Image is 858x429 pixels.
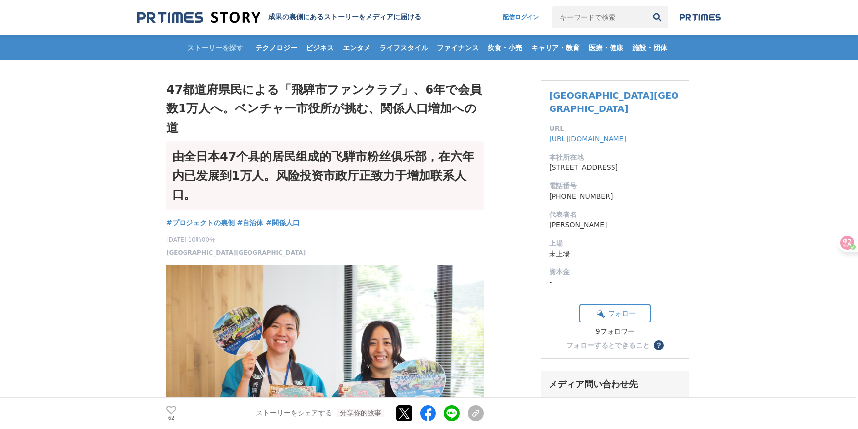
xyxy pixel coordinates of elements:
[585,35,627,60] a: 医療・健康
[493,6,549,28] a: 配信ログイン
[266,218,300,228] a: #関係人口
[375,35,432,60] a: ライフスタイル
[166,416,176,421] p: 62
[266,218,300,227] span: #関係人口
[549,123,681,134] dt: URL
[549,181,681,191] dt: 電話番号
[302,43,338,52] span: ビジネス
[256,409,384,418] p: ストーリーをシェアする
[646,6,668,28] button: 検索
[302,35,338,60] a: ビジネス
[549,135,626,143] a: [URL][DOMAIN_NAME]
[579,327,651,336] div: 9フォロワー
[433,35,483,60] a: ファイナンス
[549,162,681,173] dd: [STREET_ADDRESS]
[680,13,721,21] img: prtimes
[166,218,235,227] span: #プロジェクトの裏側
[628,35,671,60] a: 施設・団体
[137,11,260,24] img: 成果の裏側にあるストーリーをメディアに届ける
[339,35,374,60] a: エンタメ
[166,218,235,228] a: #プロジェクトの裏側
[484,35,526,60] a: 飲食・小売
[628,43,671,52] span: 施設・団体
[237,218,264,228] a: #自治体
[137,11,421,24] a: 成果の裏側にあるストーリーをメディアに届ける 成果の裏側にあるストーリーをメディアに届ける
[251,35,301,60] a: テクノロジー
[375,43,432,52] span: ライフスタイル
[237,218,264,227] span: #自治体
[549,191,681,202] dd: [PHONE_NUMBER]
[433,43,483,52] span: ファイナンス
[172,150,474,202] font: 由全日本47个县的居民组成的飞騨市粉丝俱乐部，在六年内已发展到1万人。风险投资市政厅正致力于增加联系人口。
[654,340,664,350] button: ？
[549,277,681,288] dd: -
[655,342,662,349] span: ？
[549,238,681,249] dt: 上場
[484,43,526,52] span: 飲食・小売
[339,43,374,52] span: エンタメ
[166,248,306,257] a: [GEOGRAPHIC_DATA][GEOGRAPHIC_DATA]
[549,249,681,259] dd: 未上場
[549,90,678,114] a: [GEOGRAPHIC_DATA][GEOGRAPHIC_DATA]
[527,43,584,52] span: キャリア・教育
[268,13,421,22] h2: 成果の裏側にあるストーリーをメディアに届ける
[527,35,584,60] a: キャリア・教育
[579,304,651,322] button: フォロー
[251,43,301,52] span: テクノロジー
[549,220,681,230] dd: [PERSON_NAME]
[566,342,650,349] div: フォローするとできること
[552,6,646,28] input: キーワードで検索
[549,210,681,220] dt: 代表者名
[166,80,484,214] h1: 47都道府県民による「飛騨市ファンクラブ」、6年で会員数1万人へ。ベンチャー市役所が挑む、関係人口増加への道
[166,235,306,244] span: [DATE] 10時00分
[549,152,681,162] dt: 本社所在地
[549,267,681,277] dt: 資本金
[549,378,681,390] div: メディア問い合わせ先
[585,43,627,52] span: 医療・健康
[337,409,384,417] font: 分享你的故事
